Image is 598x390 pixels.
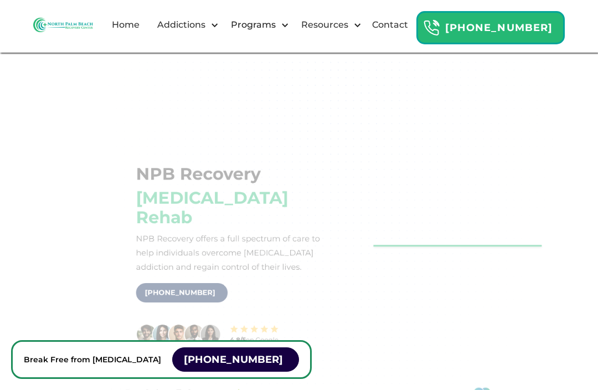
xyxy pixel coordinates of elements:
img: Stars review icon [230,325,279,333]
p: NPB Recovery offers a full spectrum of care to help individuals overcome [MEDICAL_DATA] addiction... [136,232,338,274]
img: A woman in a blue shirt is smiling. [152,324,173,345]
div: Addictions [154,18,208,32]
div: Resources [292,7,364,43]
strong: [PHONE_NUMBER] [445,22,553,34]
div: on Google [230,335,278,344]
img: A woman in a business suit posing for a picture. [200,324,221,345]
div: Programs [228,18,279,32]
img: A man with a beard smiling at the camera. [136,324,157,345]
div: Programs [221,7,292,43]
a: [PHONE_NUMBER] [136,283,228,302]
strong: [PHONE_NUMBER] [145,288,215,296]
img: A man with a beard and a mustache. [168,324,189,345]
div: Addictions [148,7,221,43]
h1: [MEDICAL_DATA] Rehab [136,188,338,227]
strong: 4.8/5 [230,336,246,343]
a: Contact [365,7,415,43]
img: A man with a beard wearing a white shirt and black tie. [184,324,205,345]
a: Header Calendar Icons[PHONE_NUMBER] [416,6,565,44]
a: [PHONE_NUMBER] [172,347,299,372]
div: Resources [298,18,351,32]
h1: NPB Recovery [136,164,261,183]
a: Home [105,7,146,43]
strong: [PHONE_NUMBER] [184,353,283,366]
p: Break Free from [MEDICAL_DATA] [24,353,161,366]
img: Header Calendar Icons [423,19,440,37]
